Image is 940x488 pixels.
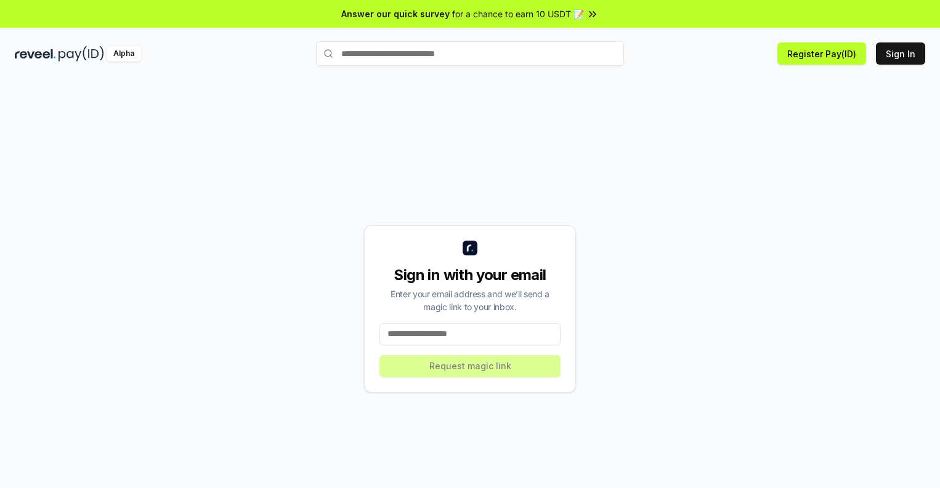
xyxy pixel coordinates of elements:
img: logo_small [463,241,477,255]
img: pay_id [59,46,104,62]
button: Sign In [876,42,925,65]
button: Register Pay(ID) [777,42,866,65]
span: Answer our quick survey [341,7,450,20]
img: reveel_dark [15,46,56,62]
div: Alpha [107,46,141,62]
div: Enter your email address and we’ll send a magic link to your inbox. [379,287,561,313]
div: Sign in with your email [379,265,561,285]
span: for a chance to earn 10 USDT 📝 [452,7,584,20]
